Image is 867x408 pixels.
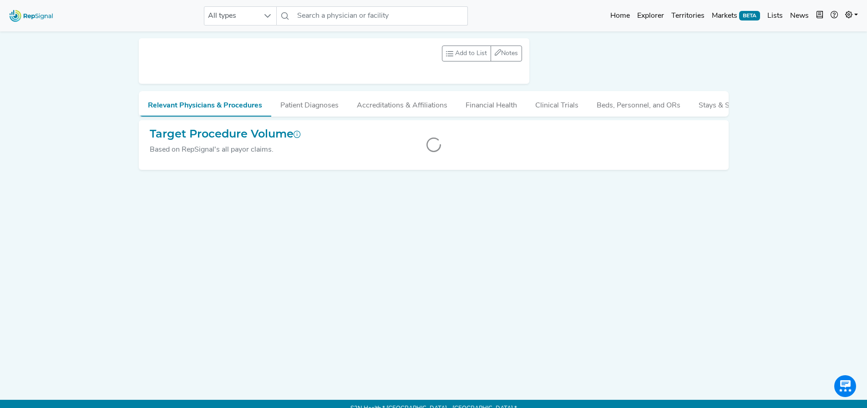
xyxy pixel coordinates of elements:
button: Add to List [442,46,491,61]
button: Clinical Trials [526,91,588,116]
a: News [786,7,812,25]
span: All types [204,7,259,25]
button: Beds, Personnel, and ORs [588,91,690,116]
button: Relevant Physicians & Procedures [139,91,271,117]
a: Explorer [634,7,668,25]
a: MarketsBETA [708,7,764,25]
a: Home [607,7,634,25]
button: Intel Book [812,7,827,25]
span: Add to List [455,49,487,58]
span: Notes [501,50,518,57]
button: Financial Health [456,91,526,116]
span: BETA [739,11,760,20]
button: Accreditations & Affiliations [348,91,456,116]
button: Stays & Services [690,91,761,116]
a: Lists [764,7,786,25]
a: Territories [668,7,708,25]
button: Patient Diagnoses [271,91,348,116]
button: Notes [491,46,522,61]
div: toolbar [442,46,522,61]
input: Search a physician or facility [294,6,467,25]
